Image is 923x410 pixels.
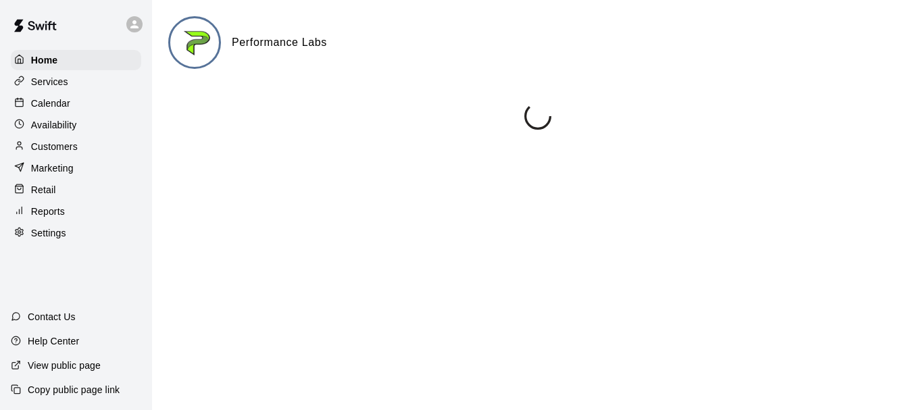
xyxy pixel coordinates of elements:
[11,158,141,178] a: Marketing
[28,310,76,324] p: Contact Us
[11,136,141,157] a: Customers
[31,226,66,240] p: Settings
[31,161,74,175] p: Marketing
[11,115,141,135] a: Availability
[28,334,79,348] p: Help Center
[31,53,58,67] p: Home
[170,18,221,69] img: Performance Labs logo
[31,183,56,197] p: Retail
[11,72,141,92] a: Services
[232,34,327,51] h6: Performance Labs
[11,93,141,113] a: Calendar
[11,201,141,222] a: Reports
[31,118,77,132] p: Availability
[28,359,101,372] p: View public page
[31,75,68,88] p: Services
[31,97,70,110] p: Calendar
[11,50,141,70] a: Home
[31,205,65,218] p: Reports
[11,180,141,200] a: Retail
[11,223,141,243] a: Settings
[28,383,120,396] p: Copy public page link
[31,140,78,153] p: Customers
